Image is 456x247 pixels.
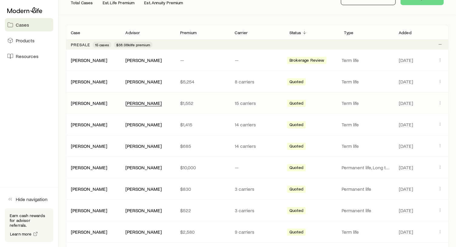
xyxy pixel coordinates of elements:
[16,53,38,59] span: Resources
[71,229,107,235] div: [PERSON_NAME]
[289,30,301,35] p: Status
[5,208,53,242] div: Earn cash rewards for advisor referrals.Learn more
[126,30,140,35] p: Advisor
[126,164,162,171] div: [PERSON_NAME]
[71,229,107,235] a: [PERSON_NAME]
[289,79,303,86] span: Quoted
[289,208,303,214] span: Quoted
[71,164,107,171] div: [PERSON_NAME]
[289,58,324,64] span: Brokerage Review
[399,186,413,192] span: [DATE]
[71,186,107,192] a: [PERSON_NAME]
[10,213,48,228] p: Earn cash rewards for advisor referrals.
[180,30,197,35] p: Premium
[71,122,107,127] a: [PERSON_NAME]
[342,164,392,171] p: Permanent life, Long term care (linked benefit) +1
[71,122,107,128] div: [PERSON_NAME]
[235,186,280,192] p: 3 carriers
[126,100,162,106] div: [PERSON_NAME]
[5,18,53,31] a: Cases
[71,79,107,84] a: [PERSON_NAME]
[399,30,411,35] p: Added
[5,193,53,206] button: Hide navigation
[103,0,135,5] p: Est. Life Premium
[16,196,48,202] span: Hide navigation
[289,144,303,150] span: Quoted
[180,122,225,128] p: $1,415
[126,122,162,128] div: [PERSON_NAME]
[180,186,225,192] p: $830
[342,186,392,192] p: Permanent life
[342,229,392,235] p: Term life
[71,0,93,5] p: Total Cases
[10,232,32,236] span: Learn more
[71,207,107,214] div: [PERSON_NAME]
[180,164,225,171] p: $10,000
[126,186,162,192] div: [PERSON_NAME]
[235,100,280,106] p: 15 carriers
[399,229,413,235] span: [DATE]
[126,79,162,85] div: [PERSON_NAME]
[71,100,107,106] div: [PERSON_NAME]
[71,57,107,63] div: [PERSON_NAME]
[342,207,392,213] p: Permanent life
[126,57,162,63] div: [PERSON_NAME]
[289,122,303,128] span: Quoted
[5,34,53,47] a: Products
[235,122,280,128] p: 14 carriers
[289,187,303,193] span: Quoted
[235,164,280,171] p: —
[235,207,280,213] p: 3 carriers
[126,143,162,149] div: [PERSON_NAME]
[71,143,107,149] div: [PERSON_NAME]
[399,207,413,213] span: [DATE]
[342,79,392,85] p: Term life
[126,207,162,214] div: [PERSON_NAME]
[235,143,280,149] p: 14 carriers
[344,30,354,35] p: Type
[71,143,107,149] a: [PERSON_NAME]
[289,229,303,236] span: Quoted
[180,79,225,85] p: $5,254
[71,186,107,192] div: [PERSON_NAME]
[235,229,280,235] p: 9 carriers
[399,57,413,63] span: [DATE]
[342,57,392,63] p: Term life
[144,0,183,5] p: Est. Annuity Premium
[289,101,303,107] span: Quoted
[289,165,303,171] span: Quoted
[71,207,107,213] a: [PERSON_NAME]
[71,164,107,170] a: [PERSON_NAME]
[180,143,225,149] p: $685
[5,50,53,63] a: Resources
[180,229,225,235] p: $2,580
[235,57,280,63] p: —
[342,143,392,149] p: Term life
[71,57,107,63] a: [PERSON_NAME]
[342,122,392,128] p: Term life
[180,57,225,63] p: —
[126,229,162,235] div: [PERSON_NAME]
[399,164,413,171] span: [DATE]
[342,100,392,106] p: Term life
[399,79,413,85] span: [DATE]
[71,79,107,85] div: [PERSON_NAME]
[71,42,90,47] p: Presale
[116,42,150,47] span: $38.08k life premium
[235,79,280,85] p: 8 carriers
[16,22,29,28] span: Cases
[180,100,225,106] p: $1,552
[95,42,109,47] span: 15 cases
[235,30,248,35] p: Carrier
[399,100,413,106] span: [DATE]
[399,122,413,128] span: [DATE]
[180,207,225,213] p: $522
[71,100,107,106] a: [PERSON_NAME]
[399,143,413,149] span: [DATE]
[71,30,81,35] p: Case
[16,37,35,44] span: Products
